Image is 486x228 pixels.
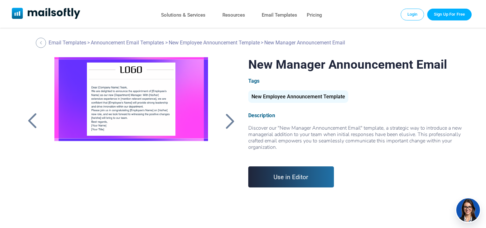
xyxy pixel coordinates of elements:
a: New Employee Announcement Template [169,40,260,46]
a: Solutions & Services [161,11,205,20]
a: Resources [222,11,245,20]
div: Tags [248,78,462,84]
a: New Manager Announcement Email [46,57,217,217]
a: Use in Editor [248,166,334,187]
div: Description [248,112,462,118]
a: Back [36,38,48,48]
h1: New Manager Announcement Email [248,57,462,72]
div: Discover our "New Manager Announcement Email" template, a strategic way to introduce a new manage... [248,125,462,157]
a: Mailsoftly [12,8,81,20]
a: Announcement Email Templates [91,40,164,46]
a: Pricing [307,11,322,20]
a: Trial [427,9,472,20]
a: Email Templates [262,11,297,20]
a: Login [401,9,424,20]
div: New Employee Announcement Template [248,90,348,103]
a: New Employee Announcement Template [248,96,348,99]
a: Back [222,113,238,129]
a: Email Templates [49,40,86,46]
a: Back [24,113,40,129]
